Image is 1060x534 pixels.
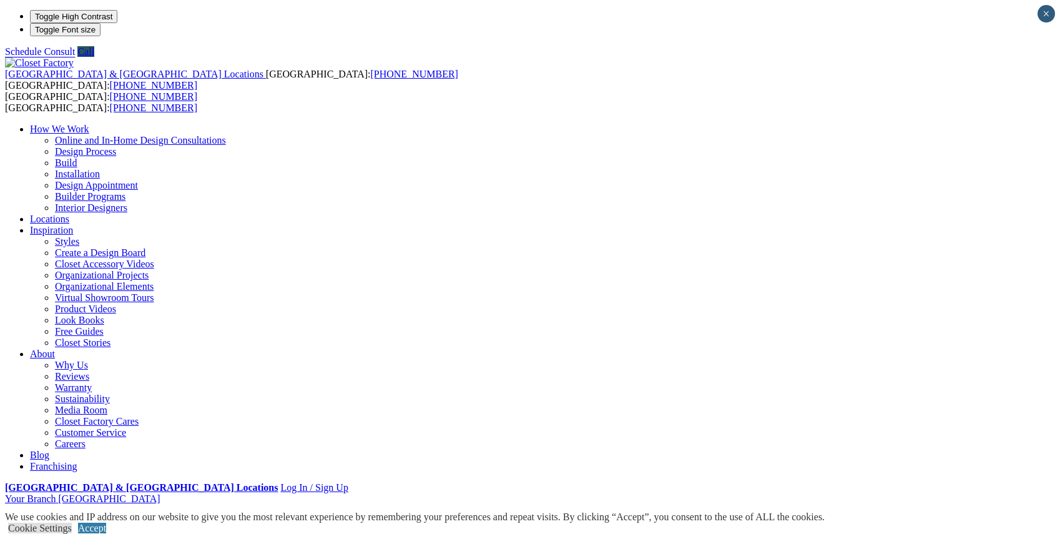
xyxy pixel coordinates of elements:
a: Free Guides [55,326,104,337]
a: Online and In-Home Design Consultations [55,135,226,146]
a: Inspiration [30,225,73,235]
a: Closet Factory Cares [55,416,139,427]
a: [PHONE_NUMBER] [110,91,197,102]
a: [GEOGRAPHIC_DATA] & [GEOGRAPHIC_DATA] Locations [5,69,266,79]
a: Why Us [55,360,88,370]
a: Customer Service [55,427,126,438]
img: Closet Factory [5,57,74,69]
a: Blog [30,450,49,460]
a: Builder Programs [55,191,125,202]
a: Sustainability [55,393,110,404]
a: Look Books [55,315,104,325]
a: Styles [55,236,79,247]
a: Locations [30,214,69,224]
a: Design Process [55,146,116,157]
span: [GEOGRAPHIC_DATA]: [GEOGRAPHIC_DATA]: [5,91,197,113]
a: Create a Design Board [55,247,145,258]
a: [PHONE_NUMBER] [370,69,458,79]
span: [GEOGRAPHIC_DATA] & [GEOGRAPHIC_DATA] Locations [5,69,263,79]
a: About [30,349,55,359]
div: We use cookies and IP address on our website to give you the most relevant experience by remember... [5,512,825,523]
button: Toggle High Contrast [30,10,117,23]
a: Closet Stories [55,337,110,348]
a: Virtual Showroom Tours [55,292,154,303]
a: Schedule Consult [5,46,75,57]
a: Organizational Elements [55,281,154,292]
a: [PHONE_NUMBER] [110,80,197,91]
a: Media Room [55,405,107,415]
a: Warranty [55,382,92,393]
a: Product Videos [55,304,116,314]
span: Toggle Font size [35,25,96,34]
a: Cookie Settings [8,523,72,533]
a: Build [55,157,77,168]
span: [GEOGRAPHIC_DATA] [58,493,160,504]
a: Franchising [30,461,77,472]
a: Your Branch [GEOGRAPHIC_DATA] [5,493,160,504]
a: Design Appointment [55,180,138,190]
span: Your Branch [5,493,56,504]
a: Log In / Sign Up [280,482,348,493]
a: Installation [55,169,100,179]
span: Toggle High Contrast [35,12,112,21]
a: [GEOGRAPHIC_DATA] & [GEOGRAPHIC_DATA] Locations [5,482,278,493]
button: Close [1038,5,1055,22]
button: Toggle Font size [30,23,101,36]
a: Accept [78,523,106,533]
a: Organizational Projects [55,270,149,280]
a: How We Work [30,124,89,134]
a: Careers [55,438,86,449]
span: [GEOGRAPHIC_DATA]: [GEOGRAPHIC_DATA]: [5,69,458,91]
a: Reviews [55,371,89,382]
a: Call [77,46,94,57]
a: Closet Accessory Videos [55,259,154,269]
a: [PHONE_NUMBER] [110,102,197,113]
a: Interior Designers [55,202,127,213]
